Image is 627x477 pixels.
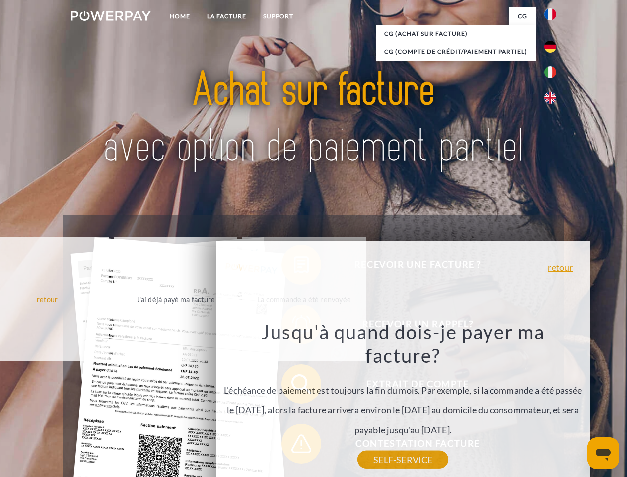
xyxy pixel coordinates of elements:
[222,320,584,368] h3: Jusqu'à quand dois-je payer ma facture?
[544,92,556,104] img: en
[357,451,448,469] a: SELF-SERVICE
[120,292,231,306] div: J'ai déjà payé ma facture
[376,25,536,43] a: CG (achat sur facture)
[587,437,619,469] iframe: Bouton de lancement de la fenêtre de messagerie
[548,263,573,272] a: retour
[199,7,255,25] a: LA FACTURE
[71,11,151,21] img: logo-powerpay-white.svg
[255,7,302,25] a: Support
[95,48,532,190] img: title-powerpay_fr.svg
[222,320,584,460] div: L'échéance de paiement est toujours la fin du mois. Par exemple, si la commande a été passée le [...
[161,7,199,25] a: Home
[544,8,556,20] img: fr
[544,66,556,78] img: it
[376,43,536,61] a: CG (Compte de crédit/paiement partiel)
[509,7,536,25] a: CG
[544,41,556,53] img: de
